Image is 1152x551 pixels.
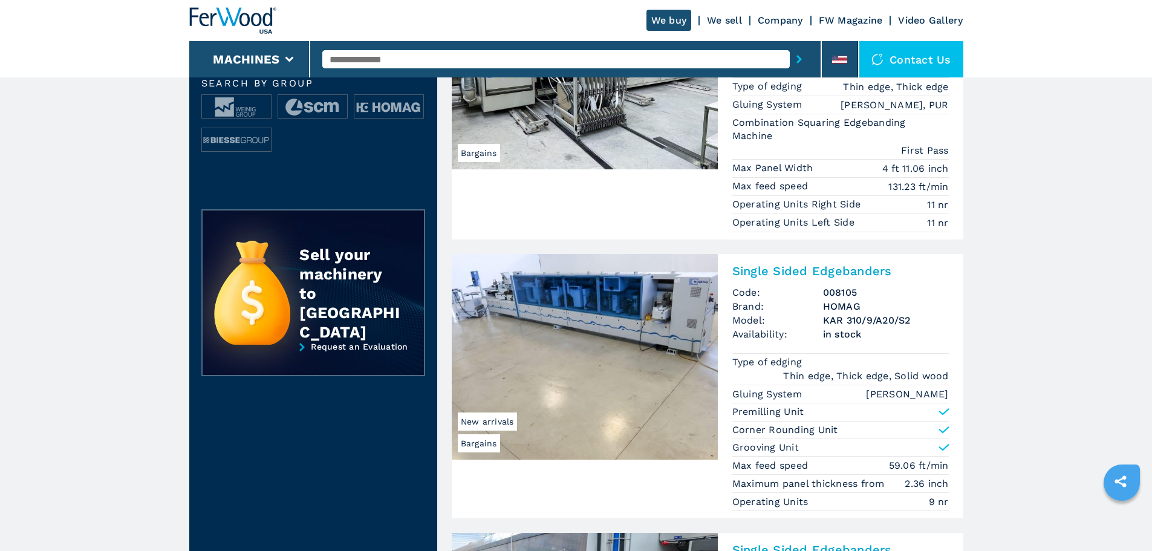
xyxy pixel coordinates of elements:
p: Operating Units Right Side [732,198,864,211]
p: Operating Units [732,495,812,509]
p: Max feed speed [732,180,812,193]
span: Search by group [201,79,425,88]
p: Corner Rounding Unit [732,423,838,437]
p: Max feed speed [732,459,812,472]
span: New arrivals [458,412,517,431]
a: We sell [707,15,742,26]
em: 11 nr [927,216,948,230]
img: image [354,95,423,119]
em: Thin edge, Thick edge [843,80,948,94]
span: Brand: [732,299,823,313]
span: in stock [823,327,949,341]
div: Sell your machinery to [GEOGRAPHIC_DATA] [299,245,400,342]
div: Contact us [859,41,963,77]
a: Company [758,15,803,26]
a: Single Sided Edgebanders HOMAG KAR 310/9/A20/S2BargainsNew arrivalsSingle Sided EdgebandersCode:0... [452,254,963,519]
p: Gluing System [732,388,805,401]
span: Model: [732,313,823,327]
span: Availability: [732,327,823,341]
img: Single Sided Edgebanders HOMAG KAR 310/9/A20/S2 [452,254,718,460]
img: Ferwood [189,7,276,34]
button: submit-button [790,45,809,73]
h3: KAR 310/9/A20/S2 [823,313,949,327]
button: Machines [213,52,279,67]
p: Grooving Unit [732,441,799,454]
em: [PERSON_NAME] [866,387,948,401]
em: Thin edge, Thick edge, Solid wood [783,369,948,383]
p: Gluing System [732,98,805,111]
a: Video Gallery [898,15,963,26]
h3: HOMAG [823,299,949,313]
img: Contact us [871,53,884,65]
a: FW Magazine [819,15,883,26]
p: Operating Units Left Side [732,216,858,229]
p: Premilling Unit [732,405,804,419]
h3: 008105 [823,285,949,299]
a: sharethis [1105,466,1136,497]
span: Bargains [458,434,500,452]
iframe: Chat [1101,497,1143,542]
em: 2.36 inch [905,477,948,491]
em: First Pass [901,143,949,157]
img: image [202,128,271,152]
img: image [278,95,347,119]
span: Bargains [458,144,500,162]
p: Combination Squaring Edgebanding Machine [732,116,949,143]
h2: Single Sided Edgebanders [732,264,949,278]
em: 59.06 ft/min [889,458,949,472]
span: Code: [732,285,823,299]
em: 131.23 ft/min [888,180,948,194]
p: Type of edging [732,80,805,93]
em: [PERSON_NAME], PUR [841,98,949,112]
em: 11 nr [927,198,948,212]
em: 9 nr [929,495,949,509]
p: Type of edging [732,356,805,369]
img: image [202,95,271,119]
p: Maximum panel thickness from [732,477,888,491]
a: We buy [646,10,692,31]
a: Request an Evaluation [201,342,425,385]
p: Max Panel Width [732,161,816,175]
em: 4 ft 11.06 inch [882,161,949,175]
